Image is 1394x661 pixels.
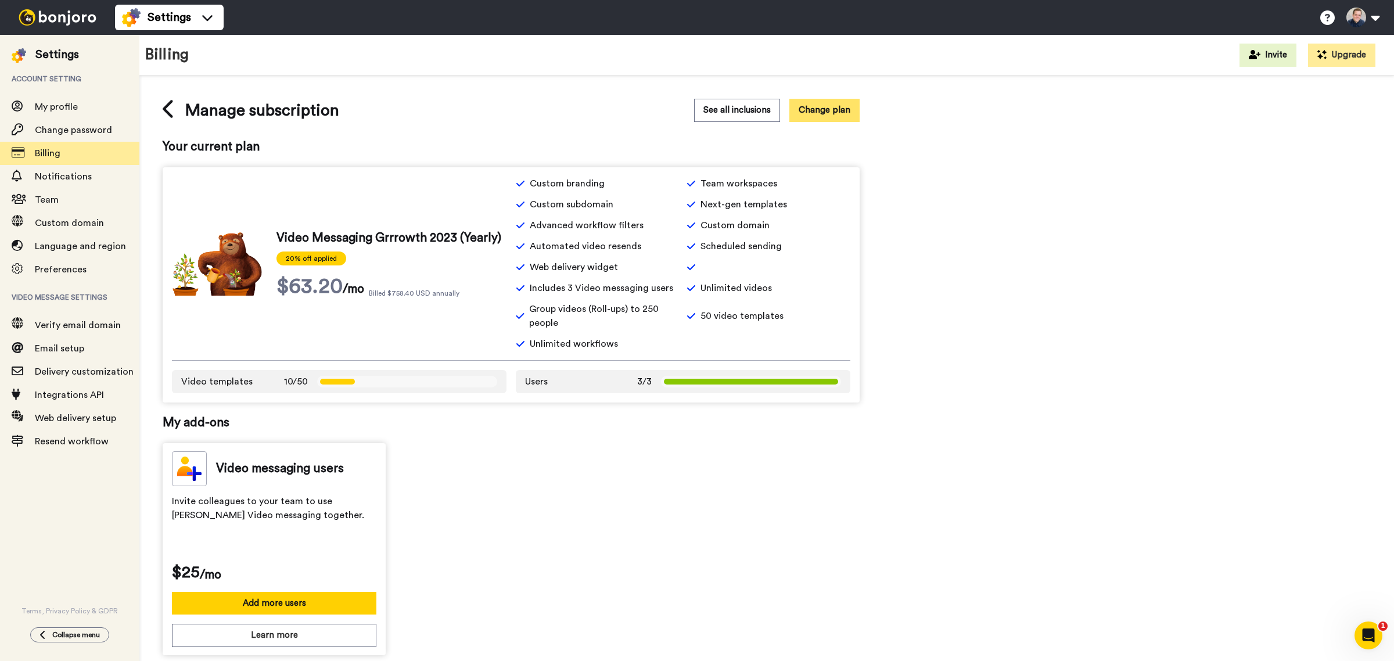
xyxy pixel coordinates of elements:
span: 10/50 [284,375,308,389]
span: Video Messaging Grrrowth 2023 (Yearly) [276,229,501,247]
span: My add-ons [163,414,860,432]
span: Advanced workflow filters [530,218,644,232]
span: /mo [343,281,364,298]
span: /mo [200,566,221,584]
span: Custom subdomain [530,197,613,211]
span: Email setup [35,344,84,353]
span: Custom domain [700,218,770,232]
h1: Billing [145,46,189,63]
span: My profile [35,102,78,112]
img: settings-colored.svg [122,8,141,27]
button: Change plan [789,99,860,121]
span: Manage subscription [185,99,339,122]
button: Invite [1239,44,1296,67]
span: $63.20 [276,275,343,298]
span: Change password [35,125,112,135]
span: Collapse menu [52,630,100,640]
span: Unlimited videos [700,281,772,295]
span: Group videos (Roll-ups) to 250 people [529,302,680,330]
span: 1 [1378,622,1388,631]
span: Scheduled sending [700,239,782,253]
span: Automated video resends [530,239,641,253]
span: Users [525,375,548,389]
button: Upgrade [1308,44,1375,67]
span: Includes 3 Video messaging users [530,281,673,295]
span: Resend workflow [35,437,109,446]
span: Next-gen templates [700,197,787,211]
iframe: Intercom live chat [1355,622,1382,649]
span: Your current plan [163,138,860,156]
div: Settings [35,46,79,63]
span: Video templates [181,375,253,389]
span: Notifications [35,172,92,181]
span: Invite colleagues to your team to use [PERSON_NAME] Video messaging together. [172,494,376,552]
span: Custom domain [35,218,104,228]
span: Team [35,195,59,204]
span: 20% off applied [276,252,346,265]
span: Unlimited workflows [530,337,618,351]
button: Collapse menu [30,627,109,642]
span: Web delivery setup [35,414,116,423]
span: Team workspaces [700,177,777,191]
span: Billed $758.40 USD annually [369,289,459,298]
span: $25 [172,561,200,584]
button: Learn more [172,624,376,646]
span: Billing [35,149,60,158]
span: Language and region [35,242,126,251]
button: See all inclusions [694,99,780,121]
img: team-members.svg [172,451,207,486]
span: Web delivery widget [530,260,618,274]
span: Delivery customization [35,367,134,376]
span: Preferences [35,265,87,274]
span: Settings [148,9,191,26]
span: 3/3 [637,375,652,389]
span: Verify email domain [35,321,121,330]
span: Integrations API [35,390,104,400]
span: Video messaging users [216,460,344,477]
span: 50 video templates [700,309,784,323]
img: vm-grrrowth.png [172,232,263,296]
img: settings-colored.svg [12,48,26,63]
button: Add more users [172,592,376,615]
img: bj-logo-header-white.svg [14,9,101,26]
span: Custom branding [530,177,605,191]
